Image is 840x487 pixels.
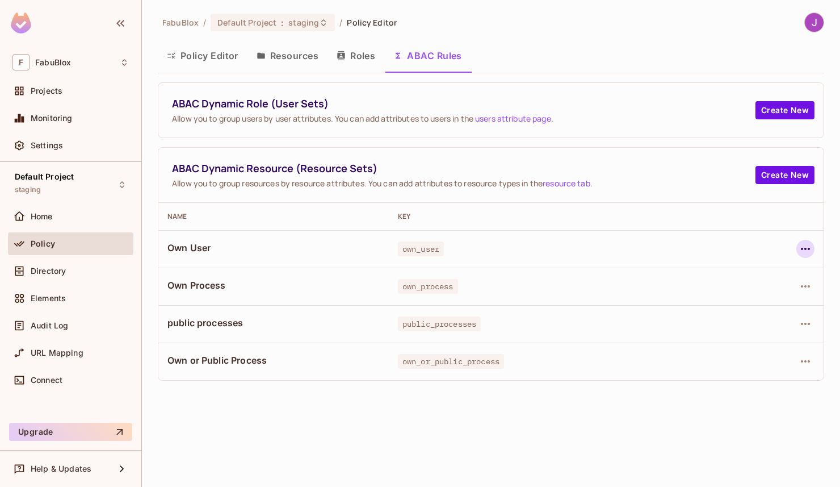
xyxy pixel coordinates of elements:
span: Projects [31,86,62,95]
span: Own User [167,242,380,254]
span: staging [288,17,319,28]
span: Connect [31,376,62,385]
span: Default Project [15,172,74,181]
span: Elements [31,294,66,303]
div: Key [398,212,716,221]
span: Monitoring [31,114,73,123]
li: / [203,17,206,28]
span: ABAC Dynamic Role (User Sets) [172,97,755,111]
span: ABAC Dynamic Resource (Resource Sets) [172,161,755,176]
span: Workspace: FabuBlox [35,58,71,67]
span: the active workspace [162,17,199,28]
span: public processes [167,317,380,329]
a: resource tab [543,178,590,189]
span: Audit Log [31,321,68,330]
span: Policy Editor [347,17,397,28]
span: Own Process [167,279,380,292]
span: Help & Updates [31,464,91,473]
button: Create New [755,166,814,184]
button: Roles [327,41,384,70]
span: Directory [31,267,66,276]
img: Jack Muller [805,13,824,32]
span: own_process [398,279,458,294]
span: Allow you to group users by user attributes. You can add attributes to users in the . [172,113,755,124]
span: staging [15,185,41,194]
button: Create New [755,101,814,119]
button: Upgrade [9,423,132,441]
button: ABAC Rules [384,41,471,70]
span: Own or Public Process [167,354,380,367]
img: SReyMgAAAABJRU5ErkJggg== [11,13,31,34]
span: F [12,54,30,70]
span: Default Project [217,17,276,28]
span: Home [31,212,53,221]
button: Policy Editor [158,41,247,70]
div: Name [167,212,380,221]
span: Policy [31,239,55,248]
button: Resources [247,41,327,70]
span: : [280,18,284,27]
span: Allow you to group resources by resource attributes. You can add attributes to resource types in ... [172,178,755,189]
li: / [339,17,342,28]
span: own_user [398,242,444,256]
span: Settings [31,141,63,150]
a: users attribute page [475,113,551,124]
span: URL Mapping [31,348,83,357]
span: public_processes [398,317,481,331]
span: own_or_public_process [398,354,504,369]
